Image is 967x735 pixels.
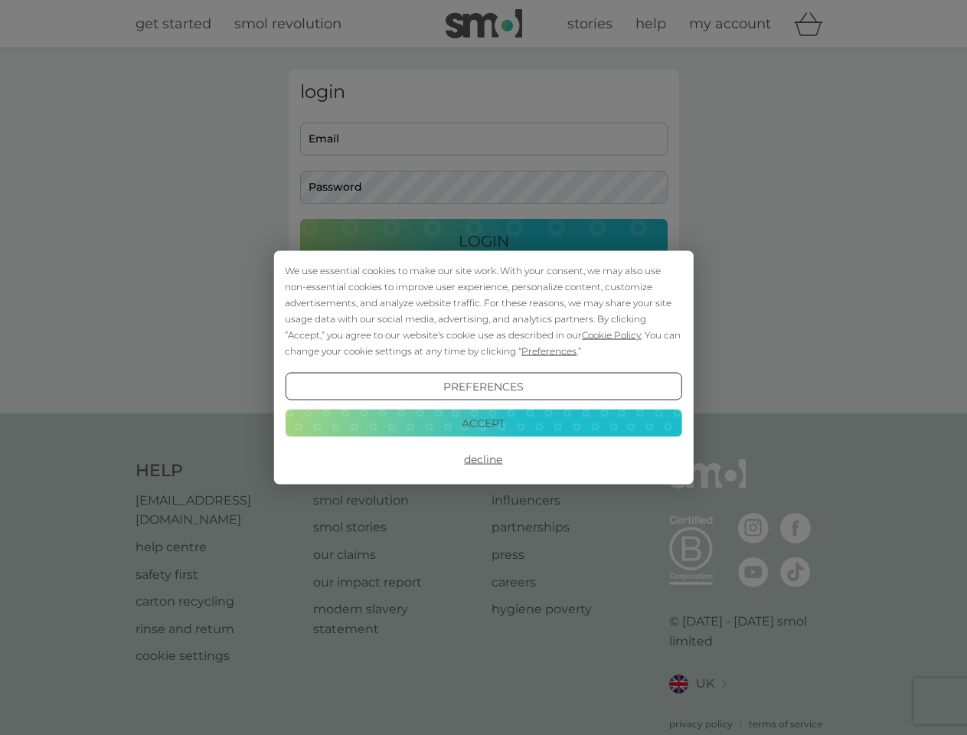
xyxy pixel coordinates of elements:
[273,251,693,485] div: Cookie Consent Prompt
[521,345,577,357] span: Preferences
[285,373,681,400] button: Preferences
[285,446,681,473] button: Decline
[285,263,681,359] div: We use essential cookies to make our site work. With your consent, we may also use non-essential ...
[285,409,681,436] button: Accept
[582,329,641,341] span: Cookie Policy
